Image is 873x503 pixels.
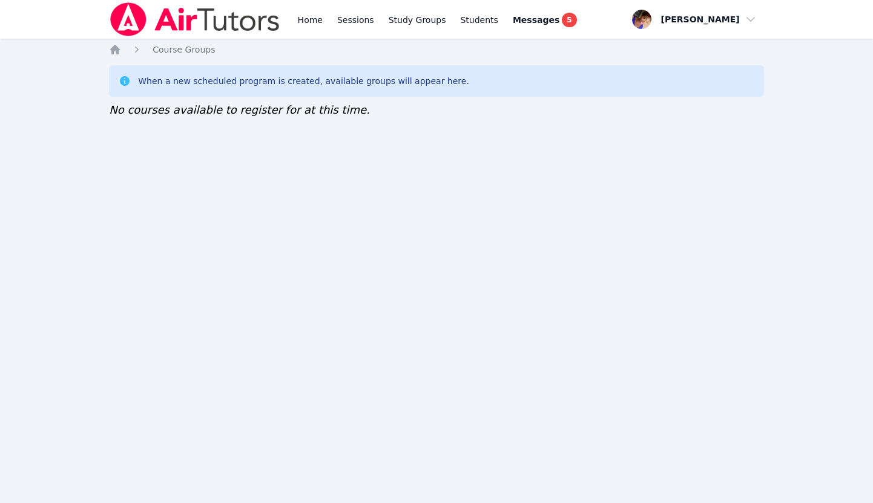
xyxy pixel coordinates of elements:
span: No courses available to register for at this time. [109,103,370,116]
a: Course Groups [153,44,215,56]
span: Course Groups [153,45,215,54]
span: 5 [562,13,576,27]
span: Messages [513,14,559,26]
img: Air Tutors [109,2,280,36]
div: When a new scheduled program is created, available groups will appear here. [138,75,469,87]
nav: Breadcrumb [109,44,764,56]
